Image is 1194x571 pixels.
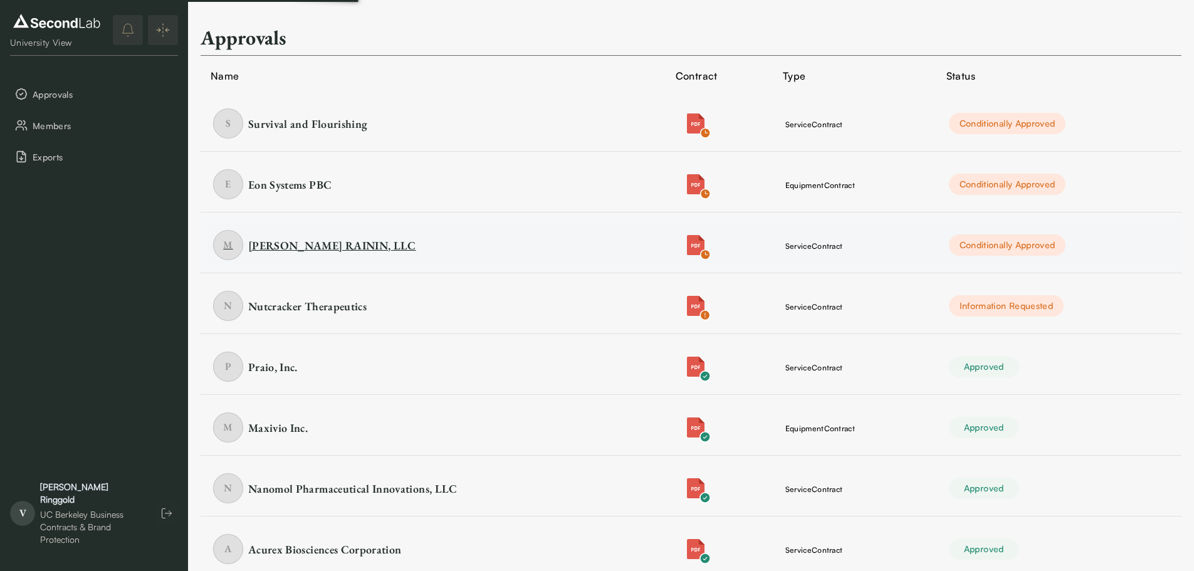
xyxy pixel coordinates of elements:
[686,113,706,134] img: Attachment icon for pdf
[678,288,713,323] button: Attachment icon for pdfCheck icon for pdf
[10,11,103,31] img: logo
[949,538,1019,560] div: Approved
[686,174,706,194] img: Attachment icon for pdf
[213,169,526,199] a: item Eon Systems PBC
[213,352,243,382] span: P
[699,310,711,321] img: Check icon for pdf
[678,471,713,506] button: Attachment icon for pdfCheck icon for pdf
[213,412,526,443] a: item Maxivio Inc.
[666,61,773,91] th: Contract
[949,174,1066,195] div: Conditionally Approved
[213,291,526,321] a: item Nutcracker Therapeutics
[699,188,711,199] img: Check icon for pdf
[949,417,1019,438] div: Approved
[785,424,855,433] span: equipment Contract
[213,412,243,443] span: M
[213,473,243,503] span: N
[678,349,713,384] button: Attachment icon for pdfCheck icon for pdf
[213,108,243,139] span: S
[686,539,706,559] img: Attachment icon for pdf
[936,61,1181,91] th: Status
[678,228,713,263] button: Attachment icon for pdfCheck icon for pdf
[686,357,706,377] img: Attachment icon for pdf
[248,298,367,314] div: Nutcracker Therapeutics
[201,61,666,91] th: Name
[785,241,843,251] span: service Contract
[248,238,416,253] div: [PERSON_NAME] RAININ, LLC
[213,473,526,503] a: item Nanomol Pharmaceutical Innovations, LLC
[213,534,243,564] span: A
[699,249,711,260] img: Check icon for pdf
[699,127,711,139] img: Check icon for pdf
[678,532,713,567] button: Attachment icon for pdfCheck icon for pdf
[10,144,178,170] button: Exports
[10,112,178,139] button: Members
[213,291,243,321] span: N
[33,88,173,101] span: Approvals
[686,296,706,316] img: Attachment icon for pdf
[785,363,843,372] span: service Contract
[699,553,711,564] img: Check icon for pdf
[10,36,103,49] div: University View
[248,542,402,557] div: Acurex Biosciences Corporation
[785,181,855,190] span: equipment Contract
[10,81,178,107] button: Approvals
[699,431,711,443] img: Check icon for pdf
[248,420,308,436] div: Maxivio Inc.
[33,119,173,132] span: Members
[201,25,286,50] h2: Approvals
[699,492,711,503] img: Check icon for pdf
[213,534,526,564] a: item Acurex Biosciences Corporation
[785,120,843,129] span: service Contract
[785,485,843,494] span: service Contract
[248,116,367,132] div: Survival and Flourishing
[785,302,843,312] span: service Contract
[213,108,526,139] a: item Survival and Flourishing
[213,230,526,260] a: item METTLER-TOLEDO RAININ, LLC
[33,150,173,164] span: Exports
[10,501,35,526] span: V
[40,508,143,546] div: UC Berkeley Business Contracts & Brand Protection
[248,359,298,375] div: Praio, Inc.
[113,15,143,45] button: notifications
[949,478,1019,499] div: Approved
[248,481,458,496] div: Nanomol Pharmaceutical Innovations, LLC
[40,481,143,506] div: [PERSON_NAME] Ringgold
[949,234,1066,256] div: Conditionally Approved
[686,478,706,498] img: Attachment icon for pdf
[148,15,178,45] button: Expand/Collapse sidebar
[699,370,711,382] img: Check icon for pdf
[686,417,706,437] img: Attachment icon for pdf
[686,235,706,255] img: Attachment icon for pdf
[213,230,243,260] span: M
[213,169,243,199] span: E
[678,410,713,445] button: Attachment icon for pdfCheck icon for pdf
[773,61,936,91] th: Type
[678,106,713,141] button: Attachment icon for pdfCheck icon for pdf
[213,352,526,382] a: item Praio, Inc.
[785,545,843,555] span: service Contract
[678,167,713,202] button: Attachment icon for pdfCheck icon for pdf
[949,295,1064,317] div: Information Requested
[949,356,1019,377] div: Approved
[949,113,1066,134] div: Conditionally Approved
[248,177,332,192] div: Eon Systems PBC
[155,502,178,525] button: Log out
